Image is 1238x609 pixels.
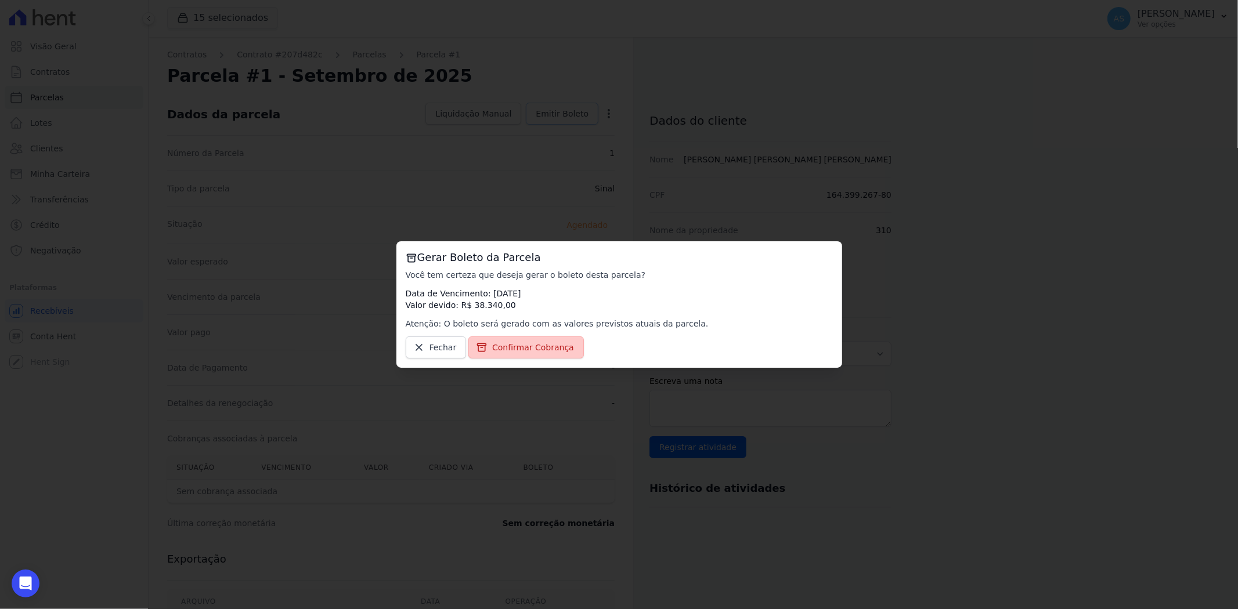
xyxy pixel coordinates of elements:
[406,336,467,358] a: Fechar
[406,318,833,329] p: Atenção: O boleto será gerado com as valores previstos atuais da parcela.
[492,342,574,353] span: Confirmar Cobrança
[406,288,833,311] p: Data de Vencimento: [DATE] Valor devido: R$ 38.340,00
[406,269,833,281] p: Você tem certeza que deseja gerar o boleto desta parcela?
[406,251,833,264] h3: Gerar Boleto da Parcela
[429,342,457,353] span: Fechar
[468,336,584,358] a: Confirmar Cobrança
[12,570,39,597] div: Open Intercom Messenger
